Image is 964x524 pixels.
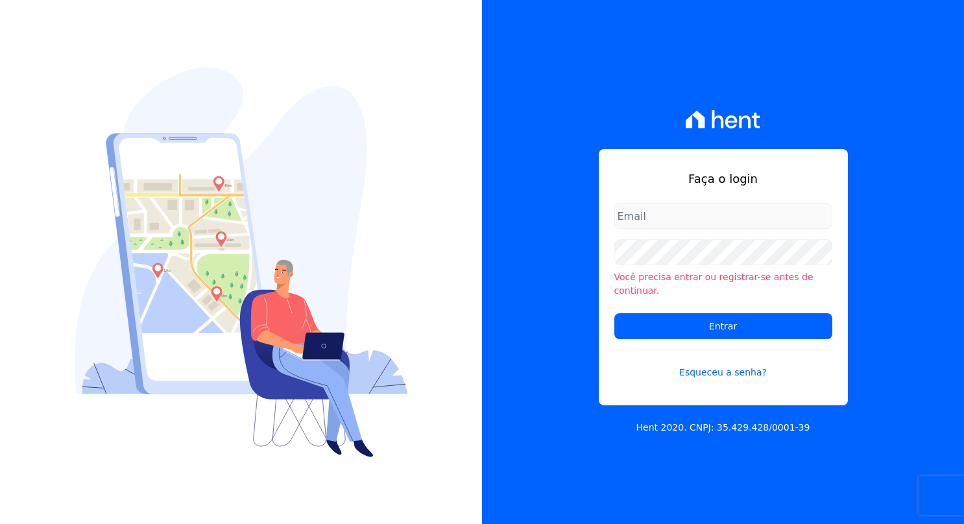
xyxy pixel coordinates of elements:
[75,67,408,457] img: Login
[636,421,810,435] p: Hent 2020. CNPJ: 35.429.428/0001-39
[614,270,832,298] li: Você precisa entrar ou registrar-se antes de continuar.
[614,313,832,339] input: Entrar
[614,170,832,187] h1: Faça o login
[614,203,832,229] input: Email
[614,350,832,379] a: Esqueceu a senha?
